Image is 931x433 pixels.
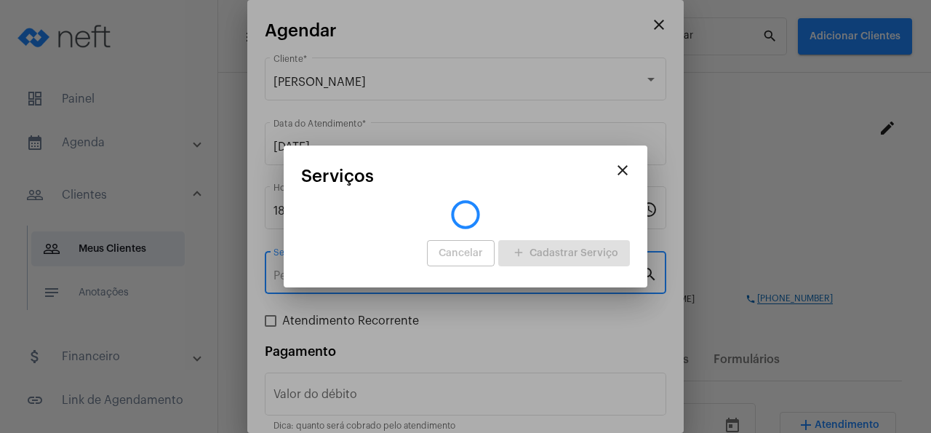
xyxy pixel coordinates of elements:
span: Cadastrar Serviço [510,248,618,258]
mat-icon: add [510,244,527,263]
span: Cancelar [439,248,483,258]
button: Cancelar [427,240,495,266]
mat-icon: close [614,162,631,179]
button: Cadastrar Serviço [498,240,630,266]
span: Serviços [301,167,374,186]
